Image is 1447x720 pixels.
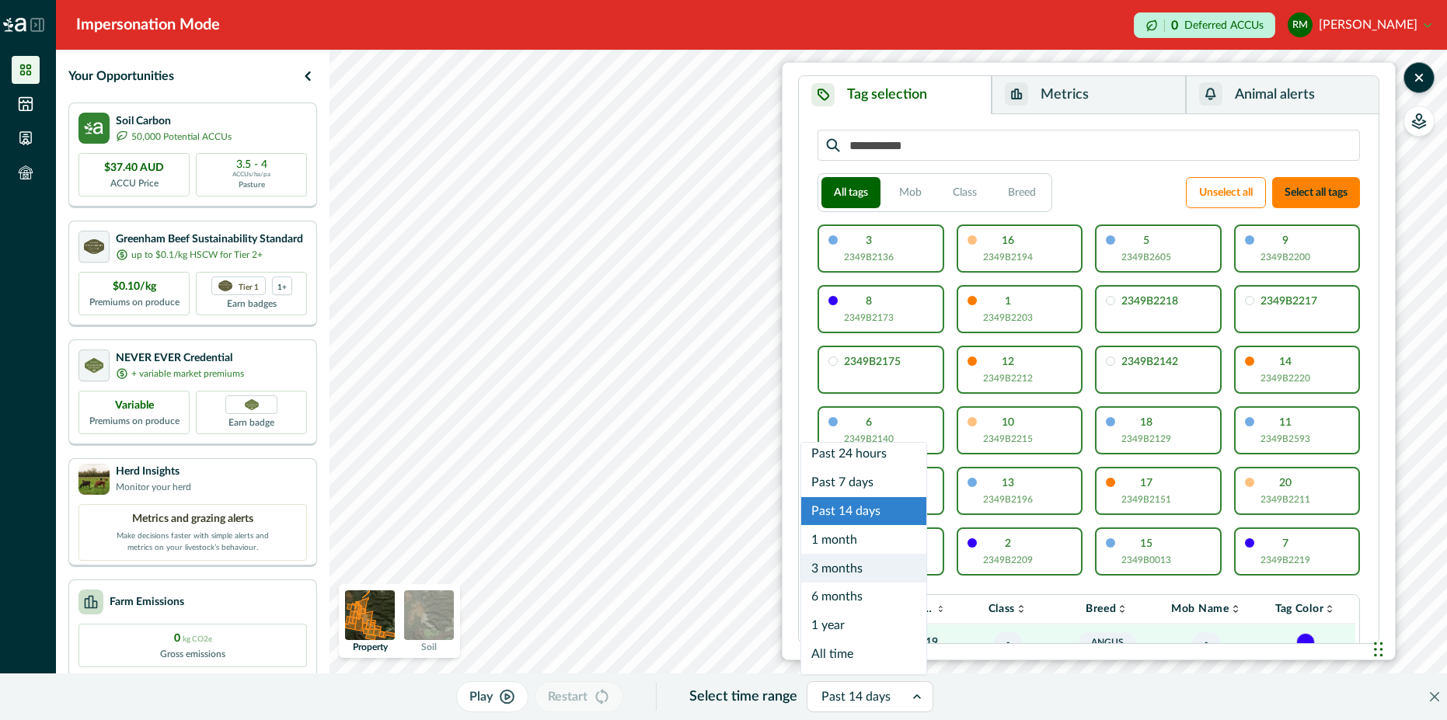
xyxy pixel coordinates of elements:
[421,642,437,652] p: Soil
[1140,478,1152,489] p: 17
[1192,632,1220,652] span: -
[1121,357,1178,367] p: 2349B2142
[801,525,926,554] div: 1 month
[1121,296,1178,307] p: 2349B2218
[866,296,872,307] p: 8
[866,417,872,428] p: 6
[1171,603,1229,615] p: Mob Name
[1260,492,1310,506] p: 2349B2211
[469,687,493,706] p: Play
[131,248,263,262] p: up to $0.1/kg HSCW for Tier 2+
[801,583,926,611] div: 6 months
[1282,235,1288,246] p: 9
[228,414,274,430] p: Earn badge
[994,632,1022,652] span: -
[1121,250,1171,264] p: 2349B2605
[1260,553,1310,567] p: 2349B2219
[992,76,1185,114] button: Metrics
[988,603,1016,615] p: Class
[218,280,232,291] img: certification logo
[1260,432,1310,446] p: 2349B2593
[113,279,156,295] p: $0.10/kg
[345,590,395,640] img: property preview
[1140,417,1152,428] p: 18
[821,177,880,208] button: All tags
[115,527,270,554] p: Make decisions faster with simple alerts and metrics on your livestock’s behaviour.
[689,687,797,708] p: Select time range
[995,177,1048,208] button: Breed
[1186,177,1266,208] button: Unselect all
[1143,235,1149,246] p: 5
[1121,492,1171,506] p: 2349B2151
[844,250,894,264] p: 2349B2136
[548,687,588,706] p: Restart
[983,492,1033,506] p: 2349B2196
[404,590,454,640] img: soil preview
[1374,626,1383,673] div: Drag
[801,440,926,468] div: Past 24 hours
[1275,603,1323,615] p: Tag Color
[1272,177,1360,208] button: Select all tags
[104,160,164,176] p: $37.40 AUD
[84,239,104,255] img: certification logo
[110,594,184,610] p: Farm Emissions
[1184,19,1264,31] p: Deferred ACCUs
[1002,357,1014,367] p: 12
[1121,432,1171,446] p: 2349B2129
[245,399,259,411] img: Greenham NEVER EVER certification badge
[227,295,277,311] p: Earn badges
[89,295,180,309] p: Premiums on produce
[983,311,1033,325] p: 2349B2203
[887,177,934,208] button: Mob
[1260,296,1317,307] p: 2349B2217
[844,432,894,446] p: 2349B2140
[983,432,1033,446] p: 2349B2215
[131,130,232,144] p: 50,000 Potential ACCUs
[1422,684,1447,709] button: Close
[1002,478,1014,489] p: 13
[116,464,191,480] p: Herd Insights
[1171,19,1178,32] p: 0
[844,311,894,325] p: 2349B2173
[239,179,265,191] p: Pasture
[1288,6,1431,43] button: Rodney McIntyre[PERSON_NAME]
[110,176,159,190] p: ACCU Price
[116,113,232,130] p: Soil Carbon
[940,177,989,208] button: Class
[1369,610,1447,685] iframe: Chat Widget
[174,631,212,647] p: 0
[132,511,253,527] p: Metrics and grazing alerts
[1140,538,1152,549] p: 15
[1121,553,1171,567] p: 2349B0013
[983,371,1033,385] p: 2349B2212
[456,681,528,712] button: Play
[89,414,180,428] p: Premiums on produce
[844,357,901,367] p: 2349B2175
[116,231,303,248] p: Greenham Beef Sustainability Standard
[1005,538,1011,549] p: 2
[1005,296,1011,307] p: 1
[272,277,292,295] div: more credentials avaialble
[1279,478,1292,489] p: 20
[116,350,244,367] p: NEVER EVER Credential
[1002,417,1014,428] p: 10
[76,13,220,37] div: Impersonation Mode
[236,159,267,170] p: 3.5 - 4
[3,18,26,32] img: Logo
[1279,357,1292,367] p: 14
[1079,632,1136,652] span: Angus
[801,468,926,497] div: Past 7 days
[1279,417,1292,428] p: 11
[983,553,1033,567] p: 2349B2209
[1260,250,1310,264] p: 2349B2200
[183,635,212,643] span: kg CO2e
[239,281,259,291] p: Tier 1
[1260,371,1310,385] p: 2349B2220
[1002,235,1014,246] p: 16
[277,281,287,291] p: 1+
[866,235,872,246] p: 3
[160,647,225,661] p: Gross emissions
[1086,603,1117,615] p: Breed
[801,639,926,668] div: All time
